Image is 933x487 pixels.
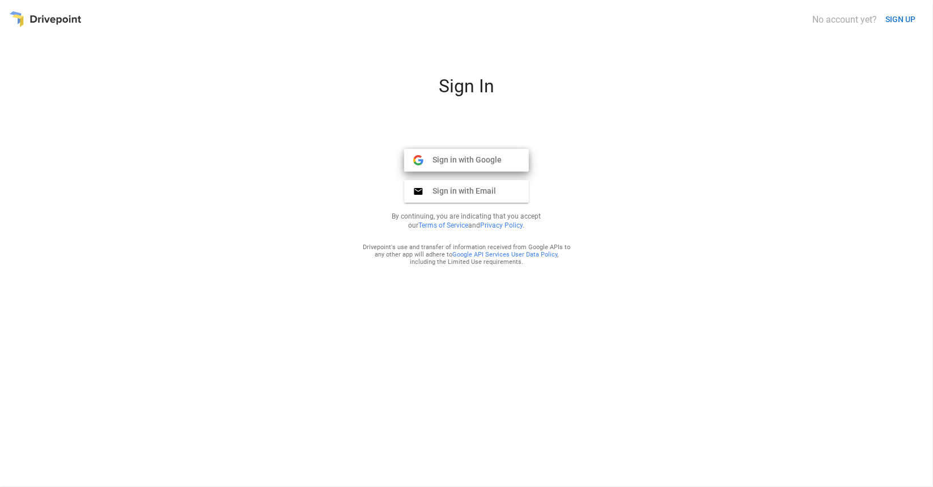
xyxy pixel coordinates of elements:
button: Sign in with Email [404,180,529,203]
div: Sign In [330,75,603,106]
p: By continuing, you are indicating that you accept our and . [378,212,555,230]
a: Privacy Policy [481,221,523,229]
span: Sign in with Email [423,186,496,196]
div: Drivepoint's use and transfer of information received from Google APIs to any other app will adhe... [362,244,571,266]
div: No account yet? [812,14,877,25]
button: SIGN UP [881,9,920,30]
a: Google API Services User Data Policy [452,251,557,258]
button: Sign in with Google [404,149,529,172]
span: Sign in with Google [423,155,502,165]
a: Terms of Service [419,221,469,229]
